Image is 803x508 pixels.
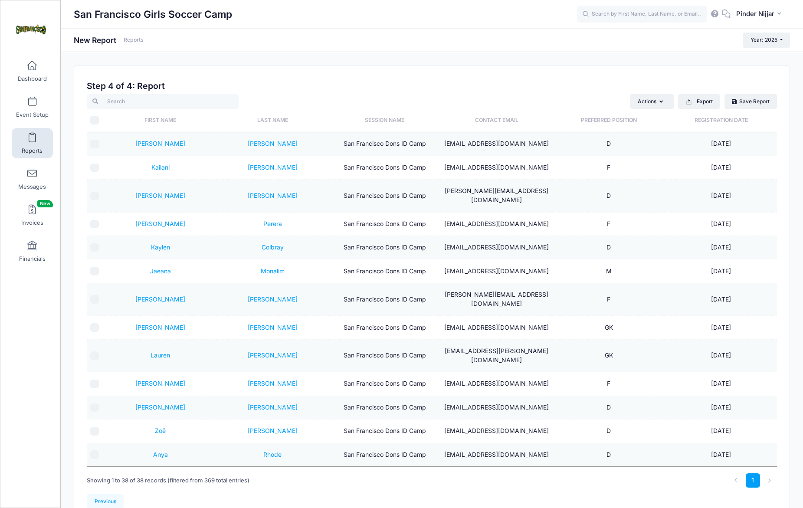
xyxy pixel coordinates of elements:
[441,180,553,212] td: [PERSON_NAME][EMAIL_ADDRESS][DOMAIN_NAME]
[553,180,665,212] td: D
[262,243,284,251] a: Colbray
[216,109,328,132] th: Last Name: activate to sort column ascending
[12,56,53,86] a: Dashboard
[441,467,553,490] td: [EMAIL_ADDRESS][DOMAIN_NAME]
[553,283,665,316] td: F
[441,372,553,396] td: [EMAIL_ADDRESS][DOMAIN_NAME]
[18,75,47,82] span: Dashboard
[248,140,298,147] a: [PERSON_NAME]
[746,473,760,488] a: 1
[135,295,185,303] a: [PERSON_NAME]
[553,236,665,259] td: D
[553,132,665,156] td: D
[665,340,777,372] td: [DATE]
[153,451,168,458] a: Anya
[665,213,777,236] td: [DATE]
[328,180,440,212] td: San Francisco Dons ID Camp
[553,372,665,396] td: F
[665,443,777,467] td: [DATE]
[553,156,665,180] td: F
[553,109,665,132] th: Preferred Position: activate to sort column ascending
[135,140,185,147] a: [PERSON_NAME]
[135,192,185,199] a: [PERSON_NAME]
[665,259,777,283] td: [DATE]
[553,467,665,490] td: F
[553,316,665,339] td: GK
[248,427,298,434] a: [PERSON_NAME]
[553,259,665,283] td: M
[724,94,777,109] a: Save Report
[18,183,46,190] span: Messages
[328,156,440,180] td: San Francisco Dons ID Camp
[665,236,777,259] td: [DATE]
[328,236,440,259] td: San Francisco Dons ID Camp
[248,295,298,303] a: [PERSON_NAME]
[665,283,777,316] td: [DATE]
[328,420,440,443] td: San Francisco Dons ID Camp
[736,9,774,19] span: Pinder Nijjar
[12,92,53,122] a: Event Setup
[248,192,298,199] a: [PERSON_NAME]
[328,316,440,339] td: San Francisco Dons ID Camp
[553,420,665,443] td: D
[441,109,553,132] th: Contact Email: activate to sort column ascending
[665,316,777,339] td: [DATE]
[328,396,440,420] td: San Francisco Dons ID Camp
[74,36,144,45] h1: New Report
[328,467,440,490] td: San Francisco Dons ID Camp
[151,164,170,171] a: Kailani
[441,259,553,283] td: [EMAIL_ADDRESS][DOMAIN_NAME]
[441,213,553,236] td: [EMAIL_ADDRESS][DOMAIN_NAME]
[12,200,53,230] a: InvoicesNew
[155,427,166,434] a: Zoë
[135,324,185,331] a: [PERSON_NAME]
[263,451,282,458] a: Rhode
[553,396,665,420] td: D
[151,243,170,251] a: Kaylen
[16,111,49,118] span: Event Setup
[441,396,553,420] td: [EMAIL_ADDRESS][DOMAIN_NAME]
[248,324,298,331] a: [PERSON_NAME]
[151,351,170,359] a: Lauren
[248,380,298,387] a: [PERSON_NAME]
[678,94,720,109] button: Export
[665,372,777,396] td: [DATE]
[105,109,216,132] th: First Name: activate to sort column ascending
[87,471,249,491] div: Showing 1 to 38 of 38 records (filtered from 369 total entries)
[630,94,674,109] button: Actions
[248,164,298,171] a: [PERSON_NAME]
[441,316,553,339] td: [EMAIL_ADDRESS][DOMAIN_NAME]
[135,220,185,227] a: [PERSON_NAME]
[248,403,298,411] a: [PERSON_NAME]
[328,340,440,372] td: San Francisco Dons ID Camp
[665,180,777,212] td: [DATE]
[37,200,53,207] span: New
[19,255,46,262] span: Financials
[665,420,777,443] td: [DATE]
[441,340,553,372] td: [EMAIL_ADDRESS][PERSON_NAME][DOMAIN_NAME]
[665,132,777,156] td: [DATE]
[665,109,777,132] th: Registration Date: activate to sort column ascending
[15,13,47,46] img: San Francisco Girls Soccer Camp
[261,267,285,275] a: Monalim
[263,220,282,227] a: Perera
[665,467,777,490] td: [DATE]
[577,6,707,23] input: Search by First Name, Last Name, or Email...
[150,267,171,275] a: Jaeana
[12,164,53,194] a: Messages
[329,109,441,132] th: Session Name: activate to sort column ascending
[328,372,440,396] td: San Francisco Dons ID Camp
[665,156,777,180] td: [DATE]
[731,4,790,24] button: Pinder Nijjar
[12,236,53,266] a: Financials
[0,9,61,50] a: San Francisco Girls Soccer Camp
[22,147,43,154] span: Reports
[751,36,777,43] span: Year: 2025
[21,219,43,226] span: Invoices
[328,443,440,467] td: San Francisco Dons ID Camp
[553,443,665,467] td: D
[743,33,790,47] button: Year: 2025
[248,351,298,359] a: [PERSON_NAME]
[328,283,440,316] td: San Francisco Dons ID Camp
[124,37,144,43] a: Reports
